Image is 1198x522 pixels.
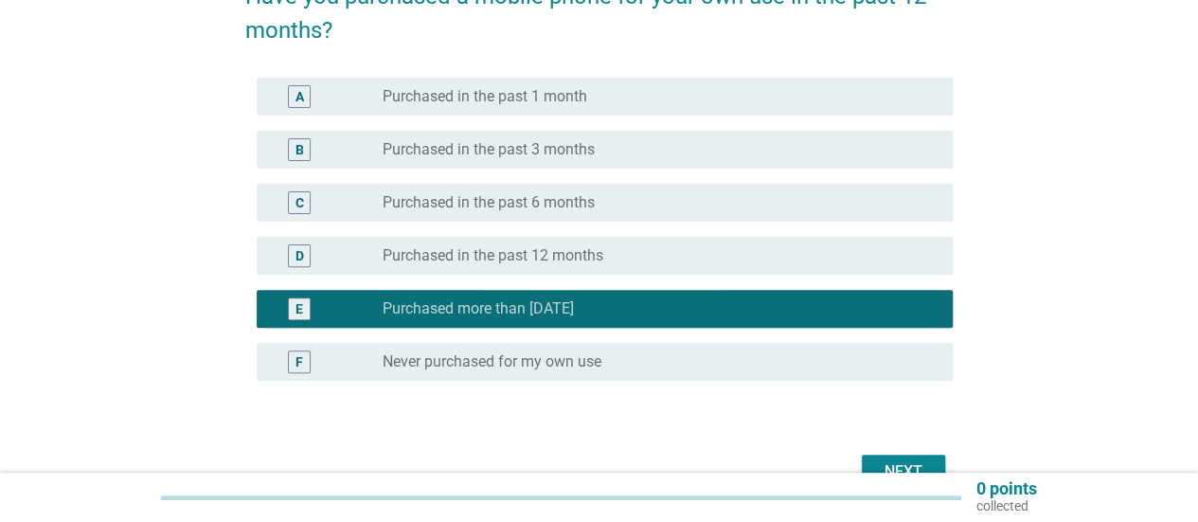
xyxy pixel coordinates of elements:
div: A [295,87,304,107]
div: F [295,352,303,372]
button: Next [862,455,945,489]
label: Purchased more than [DATE] [383,299,574,318]
label: Purchased in the past 1 month [383,87,587,106]
label: Purchased in the past 6 months [383,193,595,212]
label: Never purchased for my own use [383,352,601,371]
p: 0 points [976,480,1037,497]
div: E [295,299,303,319]
label: Purchased in the past 3 months [383,140,595,159]
div: C [295,193,304,213]
div: D [295,246,304,266]
label: Purchased in the past 12 months [383,246,603,265]
div: Next [877,460,930,483]
div: B [295,140,304,160]
p: collected [976,497,1037,514]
